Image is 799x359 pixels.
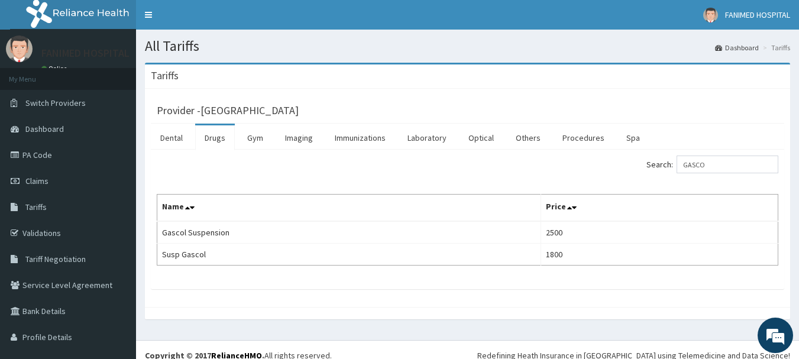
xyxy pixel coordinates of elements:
a: Dental [151,125,192,150]
a: Drugs [195,125,235,150]
span: Tariffs [25,202,47,212]
h3: Provider - [GEOGRAPHIC_DATA] [157,105,299,116]
input: Search: [677,156,778,173]
a: Imaging [276,125,322,150]
a: Others [506,125,550,150]
td: Gascol Suspension [157,221,541,244]
a: Gym [238,125,273,150]
h3: Tariffs [151,70,179,81]
label: Search: [646,156,778,173]
img: User Image [703,8,718,22]
a: Laboratory [398,125,456,150]
li: Tariffs [760,43,790,53]
span: FANIMED HOSPITAL [725,9,790,20]
td: 2500 [541,221,778,244]
span: Switch Providers [25,98,86,108]
a: Procedures [553,125,614,150]
th: Name [157,195,541,222]
span: Tariff Negotiation [25,254,86,264]
a: Spa [617,125,649,150]
a: Online [41,64,70,73]
span: Dashboard [25,124,64,134]
td: Susp Gascol [157,244,541,266]
th: Price [541,195,778,222]
h1: All Tariffs [145,38,790,54]
img: User Image [6,35,33,62]
a: Immunizations [325,125,395,150]
td: 1800 [541,244,778,266]
a: Optical [459,125,503,150]
p: FANIMED HOSPITAL [41,48,130,59]
span: Claims [25,176,48,186]
a: Dashboard [715,43,759,53]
